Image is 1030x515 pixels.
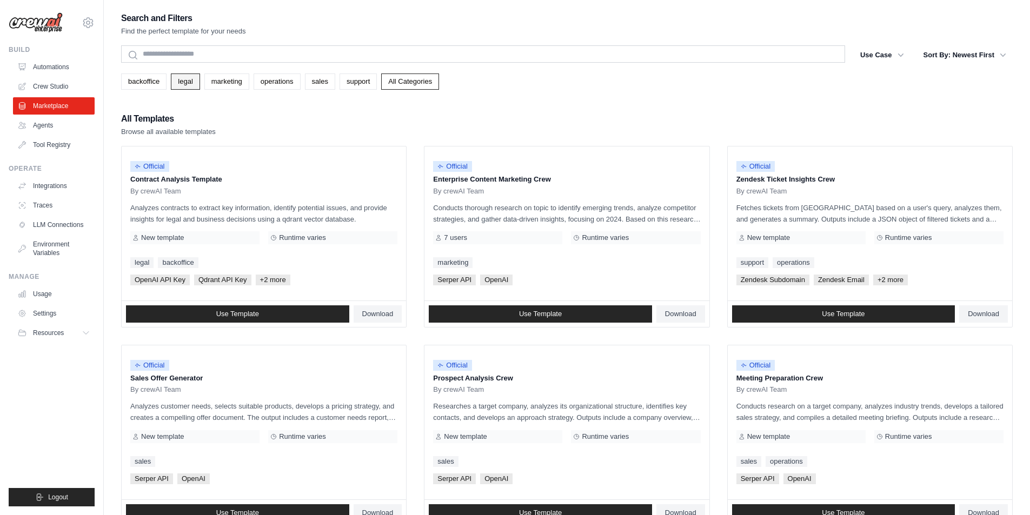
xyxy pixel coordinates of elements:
[433,257,473,268] a: marketing
[9,272,95,281] div: Manage
[582,233,629,242] span: Runtime varies
[429,305,652,323] a: Use Template
[766,456,807,467] a: operations
[13,177,95,195] a: Integrations
[130,473,173,484] span: Serper API
[665,310,696,318] span: Download
[158,257,198,268] a: backoffice
[130,202,397,225] p: Analyzes contracts to extract key information, identify potential issues, and provide insights fo...
[13,324,95,342] button: Resources
[885,432,932,441] span: Runtime varies
[747,233,790,242] span: New template
[9,12,63,33] img: Logo
[433,202,700,225] p: Conducts thorough research on topic to identify emerging trends, analyze competitor strategies, a...
[130,275,190,285] span: OpenAI API Key
[433,385,484,394] span: By crewAI Team
[444,432,487,441] span: New template
[773,257,814,268] a: operations
[354,305,402,323] a: Download
[736,161,775,172] span: Official
[582,432,629,441] span: Runtime varies
[656,305,705,323] a: Download
[480,473,513,484] span: OpenAI
[968,310,999,318] span: Download
[13,97,95,115] a: Marketplace
[433,174,700,185] p: Enterprise Content Marketing Crew
[121,26,246,37] p: Find the perfect template for your needs
[9,45,95,54] div: Build
[126,305,349,323] a: Use Template
[444,233,467,242] span: 7 users
[873,275,908,285] span: +2 more
[130,161,169,172] span: Official
[121,11,246,26] h2: Search and Filters
[732,305,955,323] a: Use Template
[130,456,155,467] a: sales
[433,360,472,371] span: Official
[433,473,476,484] span: Serper API
[130,385,181,394] span: By crewAI Team
[130,373,397,384] p: Sales Offer Generator
[130,187,181,196] span: By crewAI Team
[433,161,472,172] span: Official
[736,473,779,484] span: Serper API
[33,329,64,337] span: Resources
[519,310,562,318] span: Use Template
[279,432,326,441] span: Runtime varies
[736,373,1004,384] p: Meeting Preparation Crew
[747,432,790,441] span: New template
[121,111,216,126] h2: All Templates
[13,305,95,322] a: Settings
[13,197,95,214] a: Traces
[959,305,1008,323] a: Download
[13,216,95,233] a: LLM Connections
[433,373,700,384] p: Prospect Analysis Crew
[736,456,761,467] a: sales
[381,73,439,90] a: All Categories
[171,73,200,90] a: legal
[13,117,95,134] a: Agents
[130,257,154,268] a: legal
[822,310,865,318] span: Use Template
[194,275,251,285] span: Qdrant API Key
[130,400,397,423] p: Analyzes customer needs, selects suitable products, develops a pricing strategy, and creates a co...
[130,360,169,371] span: Official
[480,275,513,285] span: OpenAI
[216,310,259,318] span: Use Template
[141,233,184,242] span: New template
[121,126,216,137] p: Browse all available templates
[141,432,184,441] span: New template
[854,45,911,65] button: Use Case
[305,73,335,90] a: sales
[13,78,95,95] a: Crew Studio
[204,73,249,90] a: marketing
[814,275,869,285] span: Zendesk Email
[433,275,476,285] span: Serper API
[885,233,932,242] span: Runtime varies
[362,310,394,318] span: Download
[783,473,816,484] span: OpenAI
[736,202,1004,225] p: Fetches tickets from [GEOGRAPHIC_DATA] based on a user's query, analyzes them, and generates a su...
[917,45,1013,65] button: Sort By: Newest First
[433,400,700,423] p: Researches a target company, analyzes its organizational structure, identifies key contacts, and ...
[736,257,768,268] a: support
[130,174,397,185] p: Contract Analysis Template
[736,187,787,196] span: By crewAI Team
[177,473,210,484] span: OpenAI
[736,400,1004,423] p: Conducts research on a target company, analyzes industry trends, develops a tailored sales strate...
[433,187,484,196] span: By crewAI Team
[736,360,775,371] span: Official
[9,488,95,506] button: Logout
[256,275,290,285] span: +2 more
[736,275,809,285] span: Zendesk Subdomain
[13,236,95,262] a: Environment Variables
[736,385,787,394] span: By crewAI Team
[736,174,1004,185] p: Zendesk Ticket Insights Crew
[340,73,377,90] a: support
[48,493,68,501] span: Logout
[13,136,95,153] a: Tool Registry
[433,456,458,467] a: sales
[13,285,95,303] a: Usage
[254,73,301,90] a: operations
[13,58,95,76] a: Automations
